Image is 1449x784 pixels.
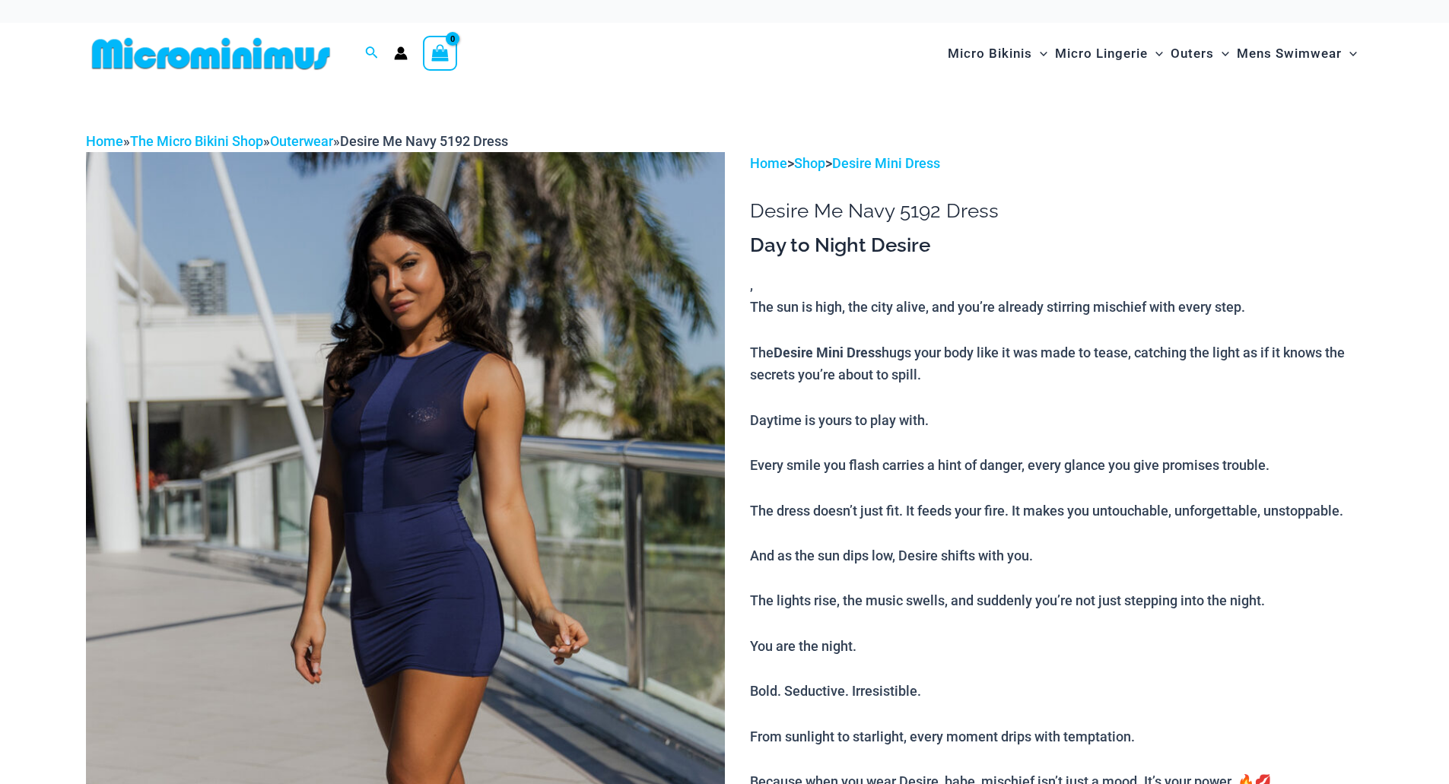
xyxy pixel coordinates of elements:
[1237,34,1342,73] span: Mens Swimwear
[1342,34,1357,73] span: Menu Toggle
[750,155,787,171] a: Home
[750,233,1363,259] h3: Day to Night Desire
[394,46,408,60] a: Account icon link
[1167,30,1233,77] a: OutersMenu ToggleMenu Toggle
[1214,34,1229,73] span: Menu Toggle
[1171,34,1214,73] span: Outers
[423,36,458,71] a: View Shopping Cart, empty
[832,155,940,171] a: Desire Mini Dress
[340,133,508,149] span: Desire Me Navy 5192 Dress
[86,37,336,71] img: MM SHOP LOGO FLAT
[1051,30,1167,77] a: Micro LingerieMenu ToggleMenu Toggle
[794,155,825,171] a: Shop
[86,133,508,149] span: » » »
[948,34,1032,73] span: Micro Bikinis
[270,133,333,149] a: Outerwear
[1233,30,1361,77] a: Mens SwimwearMenu ToggleMenu Toggle
[774,343,882,361] b: Desire Mini Dress
[750,152,1363,175] p: > >
[942,28,1364,79] nav: Site Navigation
[944,30,1051,77] a: Micro BikinisMenu ToggleMenu Toggle
[130,133,263,149] a: The Micro Bikini Shop
[365,44,379,63] a: Search icon link
[1032,34,1047,73] span: Menu Toggle
[86,133,123,149] a: Home
[1055,34,1148,73] span: Micro Lingerie
[1148,34,1163,73] span: Menu Toggle
[750,199,1363,223] h1: Desire Me Navy 5192 Dress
